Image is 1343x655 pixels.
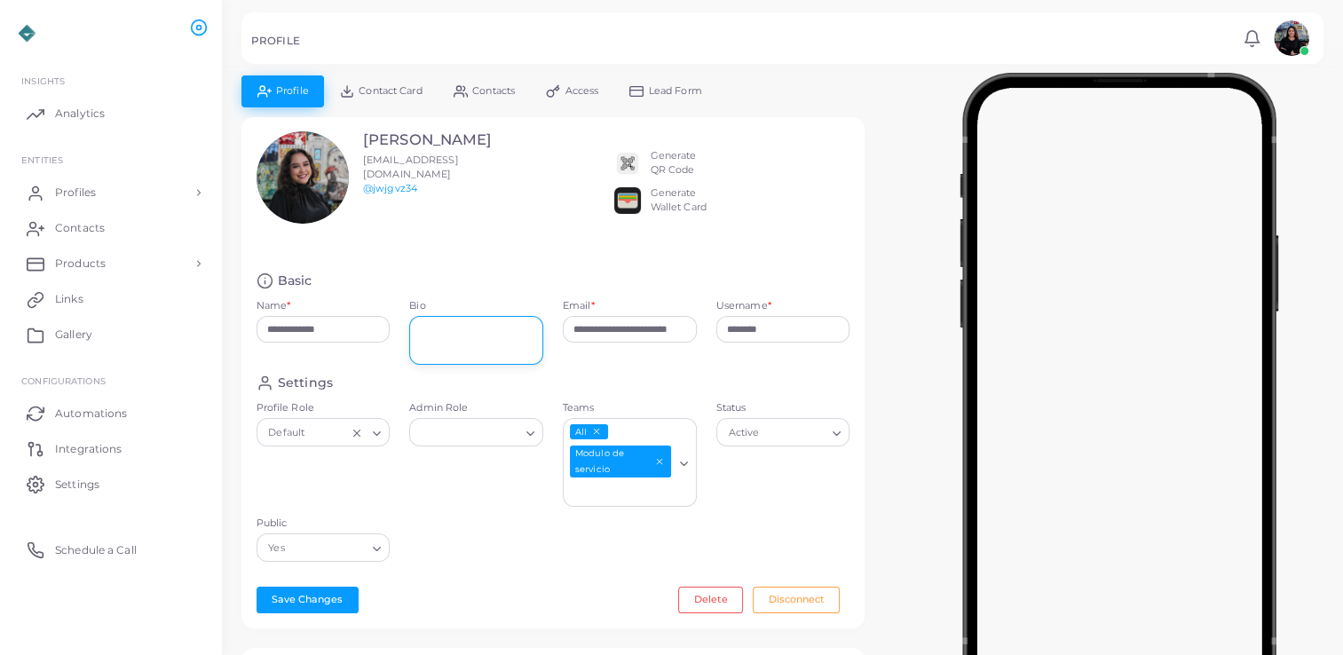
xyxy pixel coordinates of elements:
span: Access [565,86,599,96]
span: Profiles [55,185,96,201]
a: Schedule a Call [13,532,209,567]
span: Yes [266,539,288,557]
div: Search for option [409,418,543,446]
button: Save Changes [257,587,359,613]
img: logo [16,17,115,50]
span: INSIGHTS [21,75,65,86]
label: Bio [409,299,543,313]
div: Search for option [563,418,697,507]
input: Search for option [763,423,826,443]
button: Delete [678,587,743,613]
input: Search for option [288,538,366,557]
label: Profile Role [257,401,391,415]
span: Gallery [55,327,92,343]
div: Search for option [257,533,391,562]
a: @jwjgvz34 [363,182,417,194]
a: Links [13,281,209,317]
label: Email [563,299,595,313]
input: Search for option [565,483,673,502]
h3: [PERSON_NAME] [363,131,492,149]
div: Search for option [257,418,391,446]
span: Schedule a Call [55,542,137,558]
label: Public [257,517,391,531]
button: Deselect All [590,425,603,438]
label: Teams [563,401,697,415]
span: Profile [276,86,309,96]
div: Generate Wallet Card [651,186,707,215]
span: Lead Form [649,86,702,96]
span: All [570,424,608,440]
h4: Basic [278,272,312,289]
span: Configurations [21,375,106,386]
img: apple-wallet.png [614,187,641,214]
button: Deselect Modulo de servicio [653,455,666,468]
a: Automations [13,395,209,430]
h5: PROFILE [251,35,300,47]
span: Default [266,424,307,443]
img: avatar [1274,20,1309,56]
div: Search for option [716,418,850,446]
span: Integrations [55,441,122,457]
label: Admin Role [409,401,543,415]
a: Products [13,246,209,281]
span: Products [55,256,106,272]
button: Clear Selected [351,425,363,439]
input: Search for option [309,423,346,443]
span: Settings [55,477,99,493]
span: Active [726,424,762,443]
a: Settings [13,466,209,501]
a: Integrations [13,430,209,466]
span: Contact Card [359,86,422,96]
span: Links [55,291,83,307]
span: [EMAIL_ADDRESS][DOMAIN_NAME] [363,154,459,180]
span: Modulo de servicio [570,446,671,477]
label: Name [257,299,291,313]
button: Disconnect [753,587,840,613]
a: Analytics [13,96,209,131]
span: Analytics [55,106,105,122]
span: Contacts [472,86,515,96]
label: Username [716,299,771,313]
a: Profiles [13,175,209,210]
a: Gallery [13,317,209,352]
span: Contacts [55,220,105,236]
span: ENTITIES [21,154,63,165]
input: Search for option [417,423,519,443]
div: Generate QR Code [651,149,697,178]
a: Contacts [13,210,209,246]
span: Automations [55,406,127,422]
label: Status [716,401,850,415]
h4: Settings [278,375,333,391]
img: qr2.png [614,150,641,177]
a: avatar [1268,20,1314,56]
